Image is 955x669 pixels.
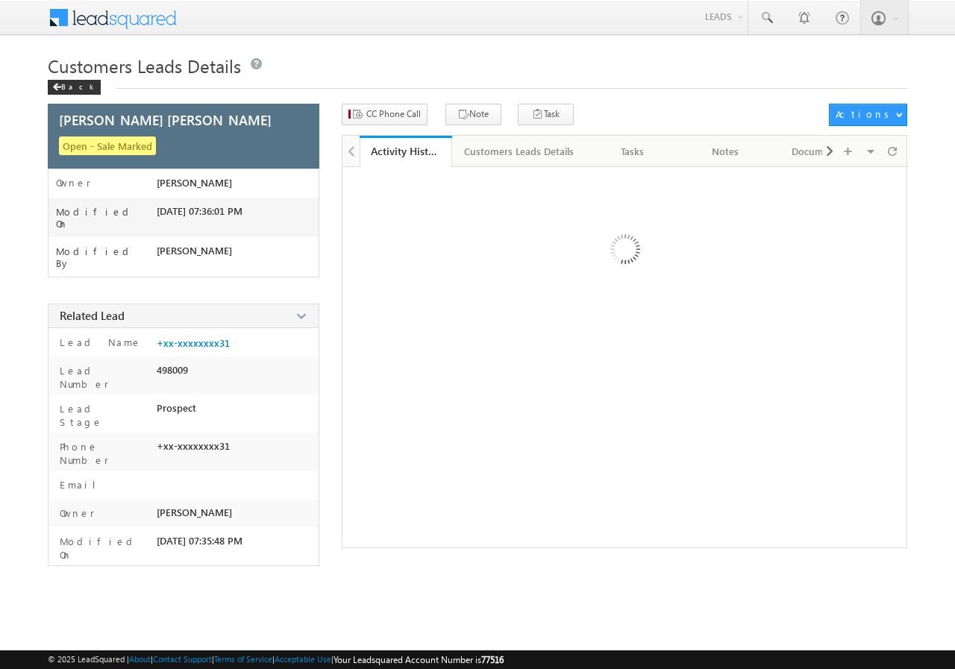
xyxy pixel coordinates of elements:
span: [PERSON_NAME] [PERSON_NAME] [59,113,272,127]
span: [PERSON_NAME] [157,177,232,189]
a: Activity History [360,136,452,167]
a: +xx-xxxxxxxx31 [157,337,230,349]
span: [DATE] 07:35:48 PM [157,535,242,547]
span: 498009 [157,364,188,376]
button: Note [445,104,501,125]
button: Task [518,104,574,125]
span: [PERSON_NAME] [157,506,232,518]
a: Tasks [587,136,680,167]
label: Email [56,478,107,491]
span: +xx-xxxxxxxx31 [157,440,230,452]
label: Lead Number [56,364,150,391]
img: Loading ... [547,175,701,329]
label: Owner [56,177,91,189]
a: Documents [772,136,865,167]
label: Lead Stage [56,402,150,429]
span: © 2025 LeadSquared | | | | | [48,653,504,667]
a: Contact Support [153,654,212,664]
label: Modified On [56,206,157,230]
div: Customers Leads Details [464,142,574,160]
span: Open - Sale Marked [59,136,156,155]
div: Tasks [599,142,666,160]
span: Customers Leads Details [48,54,241,78]
div: Actions [836,107,895,121]
li: Activity History [360,136,452,166]
label: Modified On [56,535,150,562]
a: Terms of Service [214,654,272,664]
label: Lead Name [56,336,142,349]
a: Customers Leads Details [452,136,587,167]
label: Phone Number [56,440,150,467]
a: Acceptable Use [275,654,331,664]
button: CC Phone Call [342,104,428,125]
div: Documents [784,142,851,160]
label: Owner [56,506,95,520]
a: About [129,654,151,664]
span: 77516 [481,654,504,665]
span: CC Phone Call [366,107,421,121]
button: Actions [829,104,907,126]
div: Back [48,80,101,95]
span: [DATE] 07:36:01 PM [157,205,242,217]
a: Notes [680,136,772,167]
span: Related Lead [60,308,125,323]
span: [PERSON_NAME] [157,245,232,257]
label: Modified By [56,245,157,269]
span: Your Leadsquared Account Number is [334,654,504,665]
span: Prospect [157,402,196,414]
div: Notes [692,142,759,160]
div: Activity History [371,144,441,158]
